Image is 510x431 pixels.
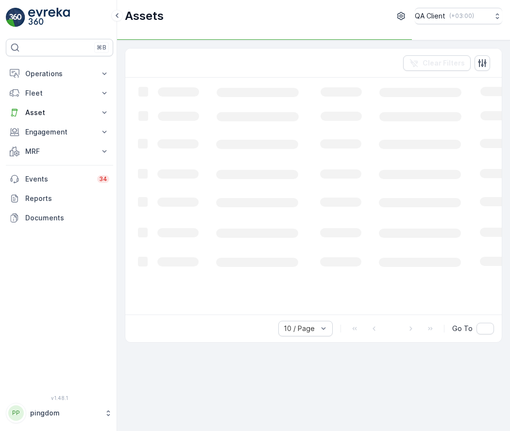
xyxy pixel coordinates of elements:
[403,55,471,71] button: Clear Filters
[30,408,100,418] p: pingdom
[6,83,113,103] button: Fleet
[6,395,113,401] span: v 1.48.1
[25,127,94,137] p: Engagement
[6,103,113,122] button: Asset
[6,8,25,27] img: logo
[452,324,473,333] span: Go To
[28,8,70,27] img: logo_light-DOdMpM7g.png
[6,142,113,161] button: MRF
[6,122,113,142] button: Engagement
[99,175,107,183] p: 34
[415,8,502,24] button: QA Client(+03:00)
[449,12,474,20] p: ( +03:00 )
[6,64,113,83] button: Operations
[25,88,94,98] p: Fleet
[25,108,94,117] p: Asset
[6,208,113,228] a: Documents
[25,147,94,156] p: MRF
[423,58,465,68] p: Clear Filters
[415,11,445,21] p: QA Client
[8,405,24,421] div: PP
[25,69,94,79] p: Operations
[6,189,113,208] a: Reports
[6,403,113,423] button: PPpingdom
[125,8,164,24] p: Assets
[25,213,109,223] p: Documents
[25,174,91,184] p: Events
[6,169,113,189] a: Events34
[97,44,106,51] p: ⌘B
[25,194,109,203] p: Reports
